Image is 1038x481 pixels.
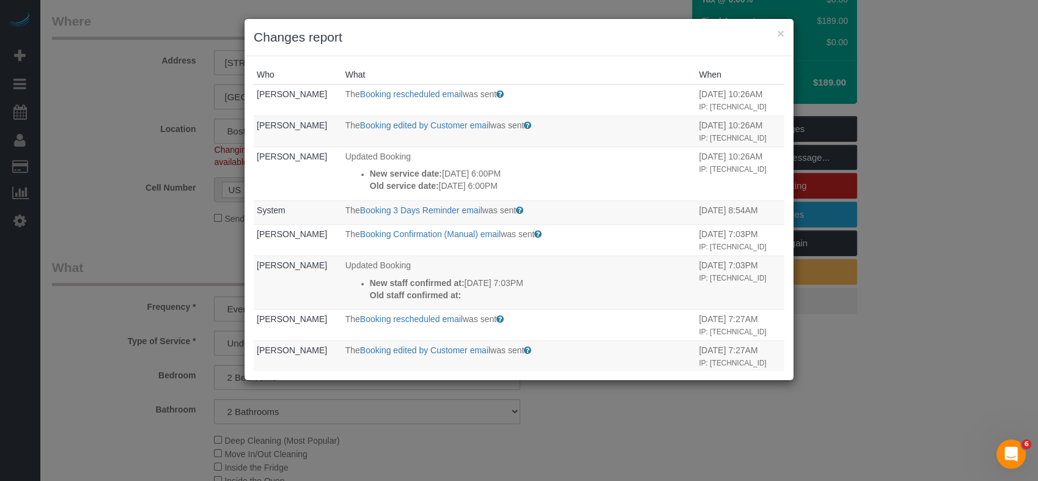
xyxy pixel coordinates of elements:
[254,147,342,200] td: Who
[360,229,501,239] a: Booking Confirmation (Manual) email
[257,345,327,355] a: [PERSON_NAME]
[696,200,784,225] td: When
[254,28,784,46] h3: Changes report
[370,290,461,300] strong: Old staff confirmed at:
[696,84,784,116] td: When
[254,256,342,310] td: Who
[501,229,534,239] span: was sent
[360,205,482,215] a: Booking 3 Days Reminder email
[245,19,793,380] sui-modal: Changes report
[254,84,342,116] td: Who
[345,229,360,239] span: The
[370,181,439,191] strong: Old service date:
[345,152,411,161] span: Updated Booking
[360,314,463,324] a: Booking rescheduled email
[342,225,696,256] td: What
[345,89,360,99] span: The
[342,341,696,372] td: What
[257,260,327,270] a: [PERSON_NAME]
[257,314,327,324] a: [PERSON_NAME]
[342,310,696,341] td: What
[696,310,784,341] td: When
[490,345,524,355] span: was sent
[777,27,784,40] button: ×
[254,225,342,256] td: Who
[699,359,766,367] small: IP: [TECHNICAL_ID]
[463,89,496,99] span: was sent
[370,278,465,288] strong: New staff confirmed at:
[345,260,411,270] span: Updated Booking
[345,205,360,215] span: The
[345,345,360,355] span: The
[370,180,693,192] p: [DATE] 6:00PM
[696,225,784,256] td: When
[696,256,784,310] td: When
[696,65,784,84] th: When
[696,116,784,147] td: When
[257,229,327,239] a: [PERSON_NAME]
[345,314,360,324] span: The
[254,341,342,372] td: Who
[463,314,496,324] span: was sent
[254,65,342,84] th: Who
[257,120,327,130] a: [PERSON_NAME]
[345,120,360,130] span: The
[257,89,327,99] a: [PERSON_NAME]
[699,134,766,142] small: IP: [TECHNICAL_ID]
[370,277,693,289] p: [DATE] 7:03PM
[342,116,696,147] td: What
[360,345,490,355] a: Booking edited by Customer email
[699,103,766,111] small: IP: [TECHNICAL_ID]
[699,328,766,336] small: IP: [TECHNICAL_ID]
[696,147,784,200] td: When
[360,89,463,99] a: Booking rescheduled email
[342,65,696,84] th: What
[370,167,693,180] p: [DATE] 6:00PM
[490,120,524,130] span: was sent
[254,310,342,341] td: Who
[257,152,327,161] a: [PERSON_NAME]
[342,200,696,225] td: What
[696,341,784,372] td: When
[342,84,696,116] td: What
[254,200,342,225] td: Who
[360,120,490,130] a: Booking edited by Customer email
[257,205,285,215] a: System
[482,205,516,215] span: was sent
[1021,439,1031,449] span: 6
[996,439,1026,469] iframe: Intercom live chat
[699,165,766,174] small: IP: [TECHNICAL_ID]
[342,256,696,310] td: What
[342,147,696,200] td: What
[699,274,766,282] small: IP: [TECHNICAL_ID]
[370,169,442,178] strong: New service date:
[254,116,342,147] td: Who
[699,243,766,251] small: IP: [TECHNICAL_ID]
